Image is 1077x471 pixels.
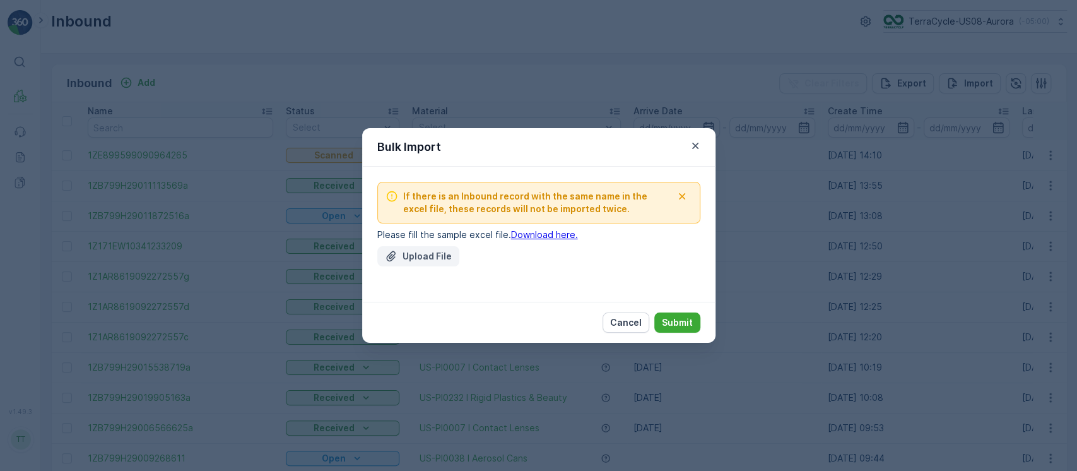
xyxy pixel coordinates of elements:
p: Please fill the sample excel file. [377,229,700,241]
p: Upload File [403,250,452,263]
a: Download here. [511,229,578,240]
p: Submit [662,316,693,329]
p: Cancel [610,316,642,329]
button: Submit [654,313,700,333]
button: Upload File [377,246,459,266]
p: Bulk Import [377,138,441,156]
span: If there is an Inbound record with the same name in the excel file, these records will not be imp... [403,190,672,215]
button: Cancel [603,313,649,333]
